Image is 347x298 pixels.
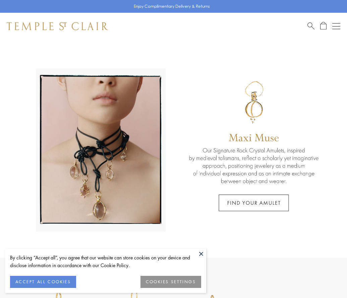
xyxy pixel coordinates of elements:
div: By clicking “Accept all”, you agree that our website can store cookies on your device and disclos... [10,254,201,269]
a: Open Shopping Bag [320,22,327,30]
button: ACCEPT ALL COOKIES [10,276,76,288]
button: COOKIES SETTINGS [140,276,201,288]
img: Temple St. Clair [7,22,108,30]
p: Enjoy Complimentary Delivery & Returns [134,3,210,10]
a: Search [307,22,314,30]
button: Open navigation [332,22,340,30]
